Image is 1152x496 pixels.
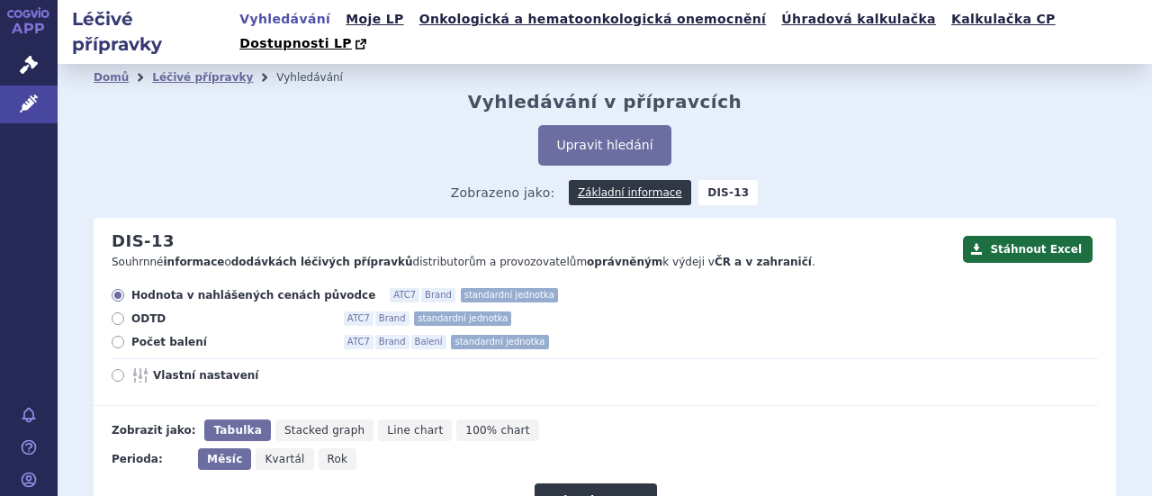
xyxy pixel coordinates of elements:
div: Perioda: [112,448,189,470]
a: Úhradová kalkulačka [776,7,941,32]
span: ATC7 [344,335,373,349]
a: Léčivé přípravky [152,71,253,84]
span: Zobrazeno jako: [451,180,555,205]
span: Brand [375,311,409,326]
span: standardní jednotka [451,335,548,349]
span: Line chart [387,424,443,437]
span: Počet balení [131,335,329,349]
strong: informace [164,256,225,268]
p: Souhrnné o distributorům a provozovatelům k výdeji v . [112,255,954,270]
span: Hodnota v nahlášených cenách původce [131,288,375,302]
a: Vyhledávání [234,7,336,32]
h2: Léčivé přípravky [58,6,234,57]
span: standardní jednotka [414,311,511,326]
span: Brand [375,335,409,349]
strong: DIS-13 [698,180,758,205]
span: Dostupnosti LP [239,36,352,50]
span: Kvartál [265,453,304,465]
span: Rok [328,453,348,465]
span: 100% chart [465,424,529,437]
li: Vyhledávání [276,64,366,91]
h2: Vyhledávání v přípravcích [468,91,742,113]
strong: ČR a v zahraničí [715,256,812,268]
a: Základní informace [569,180,691,205]
span: ATC7 [344,311,373,326]
div: Zobrazit jako: [112,419,195,441]
strong: dodávkách léčivých přípravků [231,256,413,268]
a: Kalkulačka CP [946,7,1061,32]
a: Dostupnosti LP [234,32,375,57]
a: Domů [94,71,129,84]
span: ODTD [131,311,329,326]
span: standardní jednotka [461,288,558,302]
button: Upravit hledání [538,125,670,166]
h2: DIS-13 [112,231,175,251]
a: Moje LP [340,7,409,32]
span: Vlastní nastavení [153,368,351,383]
span: Stacked graph [284,424,364,437]
span: Tabulka [213,424,261,437]
span: Měsíc [207,453,242,465]
a: Onkologická a hematoonkologická onemocnění [414,7,772,32]
span: Balení [411,335,446,349]
strong: oprávněným [587,256,662,268]
span: ATC7 [390,288,419,302]
button: Stáhnout Excel [963,236,1093,263]
span: Brand [421,288,455,302]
